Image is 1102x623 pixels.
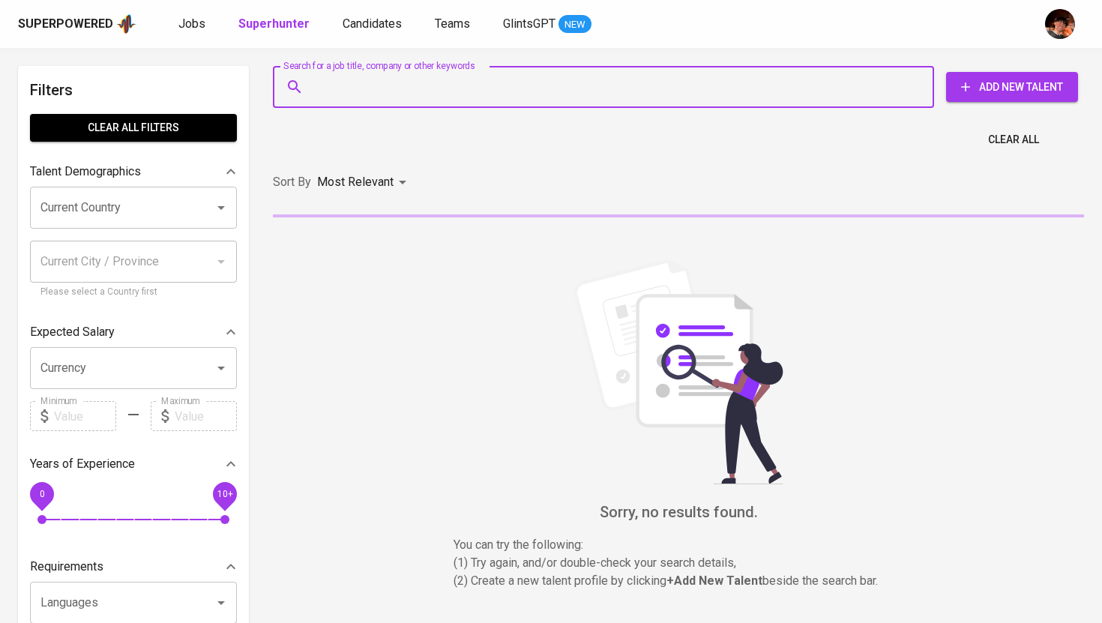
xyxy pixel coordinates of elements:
p: Sort By [273,173,311,191]
img: diemas@glints.com [1045,9,1075,39]
p: Talent Demographics [30,163,141,181]
input: Value [175,401,237,431]
span: Jobs [178,16,205,31]
input: Value [54,401,116,431]
span: GlintsGPT [503,16,555,31]
div: Expected Salary [30,317,237,347]
p: Most Relevant [317,173,394,191]
a: GlintsGPT NEW [503,15,591,34]
span: 0 [39,489,44,499]
span: Teams [435,16,470,31]
h6: Sorry, no results found. [273,500,1084,524]
p: (1) Try again, and/or double-check your search details, [454,554,903,572]
a: Jobs [178,15,208,34]
div: Requirements [30,552,237,582]
span: Clear All filters [42,118,225,137]
button: Clear All filters [30,114,237,142]
p: You can try the following : [454,536,903,554]
span: Candidates [343,16,402,31]
button: Open [211,197,232,218]
button: Clear All [982,126,1045,154]
a: Superhunter [238,15,313,34]
div: Most Relevant [317,169,412,196]
b: Superhunter [238,16,310,31]
div: Years of Experience [30,449,237,479]
button: Open [211,358,232,379]
p: Years of Experience [30,455,135,473]
p: Requirements [30,558,103,576]
button: Add New Talent [946,72,1078,102]
p: Expected Salary [30,323,115,341]
b: + Add New Talent [666,574,762,588]
img: file_searching.svg [566,259,791,484]
p: (2) Create a new talent profile by clicking beside the search bar. [454,572,903,590]
span: NEW [558,17,591,32]
a: Superpoweredapp logo [18,13,136,35]
span: Add New Talent [958,78,1066,97]
h6: Filters [30,78,237,102]
span: Clear All [988,130,1039,149]
div: Talent Demographics [30,157,237,187]
img: app logo [116,13,136,35]
a: Candidates [343,15,405,34]
span: 10+ [217,489,232,499]
div: Superpowered [18,16,113,33]
button: Open [211,592,232,613]
a: Teams [435,15,473,34]
p: Please select a Country first [40,285,226,300]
